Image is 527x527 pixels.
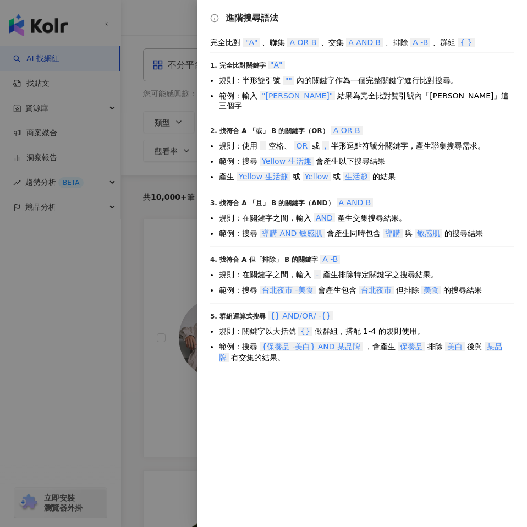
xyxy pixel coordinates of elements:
li: 規則：半形雙引號 內的關鍵字作為一個完整關鍵字進行比對搜尋。 [219,75,514,86]
span: 保養品 [398,342,425,351]
span: {} AND/OR/ -{} [268,311,333,320]
span: "A" [243,38,260,47]
span: 台北夜市 [359,286,394,294]
span: 美食 [421,286,441,294]
span: A -B [410,38,430,47]
div: 4. 找符合 A 但「排除」 B 的關鍵字 [210,254,514,265]
li: 範例：搜尋 ，會產生 排除 後與 有交集的結果。 [219,341,514,363]
span: - [314,270,321,279]
li: 產生 或 或 的結果 [219,171,514,182]
li: 規則：在關鍵字之間，輸入 產生交集搜尋結果。 [219,212,514,223]
span: Yellow 生活趣 [260,157,314,166]
span: 台北夜市 -美食 [260,286,316,294]
span: { } [458,38,474,47]
span: 敏感肌 [415,229,442,238]
li: 範例：搜尋 會產生包含 但排除 的搜尋結果 [219,284,514,295]
span: 導購 [383,229,403,238]
span: A AND B [346,38,383,47]
span: A AND B [337,198,374,207]
div: 5. 群組運算式搜尋 [210,310,514,321]
span: "A" [268,61,284,69]
span: A -B [320,255,340,263]
span: {} [298,327,312,336]
span: Yellow [303,172,331,181]
span: "[PERSON_NAME]" [260,91,335,100]
div: 2. 找符合 A 「或」 B 的關鍵字（OR） [210,125,514,136]
span: 美白 [445,342,465,351]
span: Yellow 生活趣 [237,172,290,181]
li: 範例：搜尋 會產生同時包含 與 的搜尋結果 [219,228,514,239]
span: AND [314,213,335,222]
div: 完全比對 、聯集 、交集 、排除 、群組 [210,37,514,48]
div: 3. 找符合 A 「且」 B 的關鍵字（AND） [210,197,514,208]
span: A OR B [331,126,363,135]
li: 規則：關鍵字以大括號 做群組，搭配 1-4 的規則使用。 [219,326,514,337]
span: , [322,141,328,150]
span: OR [294,141,310,150]
span: 導購 AND 敏感肌 [260,229,325,238]
li: 規則：使用 空格、 或 半形逗點符號分關鍵字，產生聯集搜尋需求。 [219,140,514,151]
span: "" [283,76,294,85]
div: 1. 完全比對關鍵字 [210,59,514,70]
li: 範例：搜尋 會產生以下搜尋結果 [219,156,514,167]
li: 範例：輸入 結果為完全比對雙引號內「[PERSON_NAME]」這三個字 [219,90,514,110]
span: 生活趣 [343,172,370,181]
li: 規則：在關鍵字之間，輸入 產生排除特定關鍵字之搜尋結果。 [219,269,514,280]
span: {保養品 -美白} AND 某品牌 [260,342,363,351]
div: 進階搜尋語法 [210,13,514,23]
span: A OR B [287,38,319,47]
